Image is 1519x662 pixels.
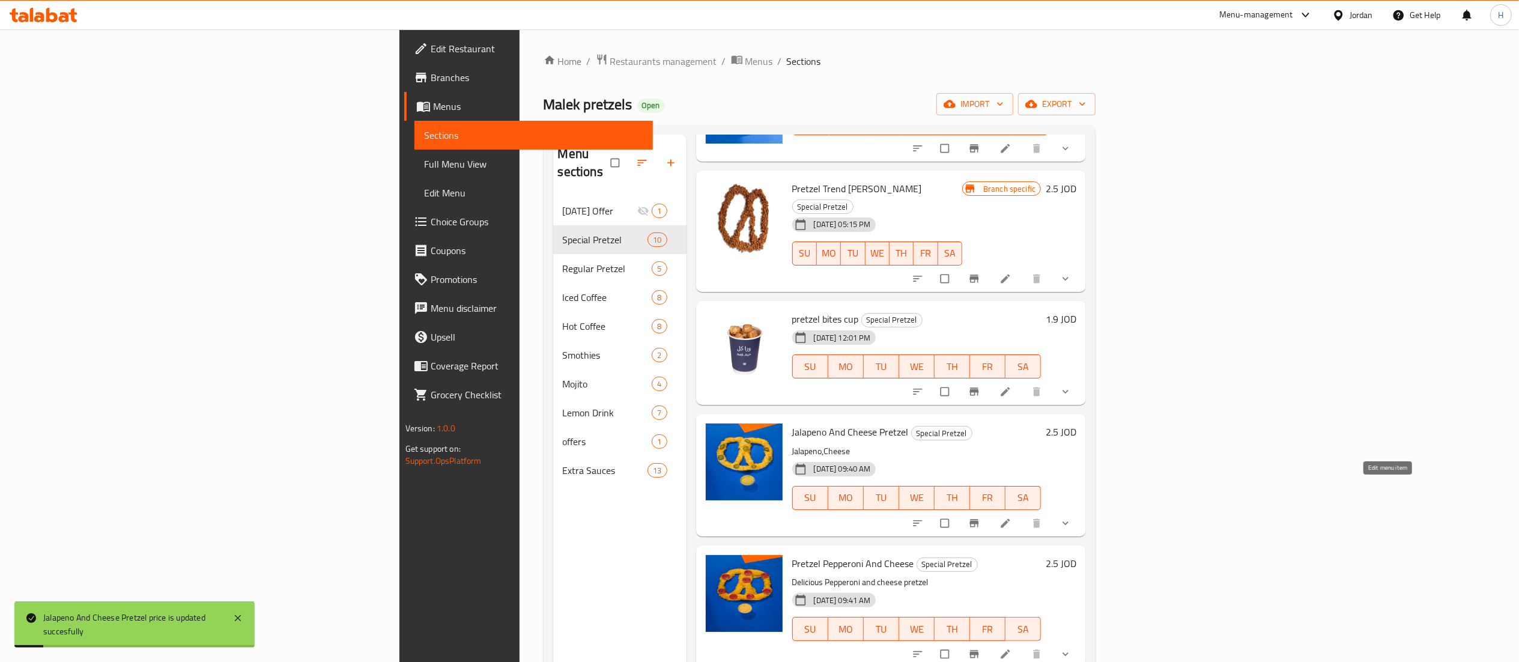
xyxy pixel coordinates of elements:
[975,621,1001,638] span: FR
[970,354,1005,378] button: FR
[935,486,970,510] button: TH
[431,243,643,258] span: Coupons
[414,178,653,207] a: Edit Menu
[431,359,643,373] span: Coverage Report
[822,244,836,262] span: MO
[828,617,864,641] button: MO
[999,648,1014,660] a: Edit menu item
[904,358,930,375] span: WE
[652,204,667,218] div: items
[914,241,938,266] button: FR
[652,263,666,275] span: 5
[1010,489,1036,506] span: SA
[652,350,666,361] span: 2
[792,575,1041,590] p: Delicious Pepperoni and cheese pretzel
[817,241,841,266] button: MO
[424,186,643,200] span: Edit Menu
[731,53,773,69] a: Menus
[792,444,1041,459] p: Jalapeno,Cheese
[1046,180,1076,197] h6: 2.5 JOD
[961,266,990,292] button: Branch-specific-item
[437,421,455,436] span: 1.0.0
[917,557,977,571] span: Special Pretzel
[553,225,687,254] div: Special Pretzel10
[1023,378,1052,405] button: delete
[809,219,876,230] span: [DATE] 05:15 PM
[905,266,933,292] button: sort-choices
[846,244,860,262] span: TU
[1060,142,1072,154] svg: Show Choices
[935,617,970,641] button: TH
[1023,135,1052,162] button: delete
[1028,97,1086,112] span: export
[745,54,773,68] span: Menus
[961,135,990,162] button: Branch-specific-item
[792,354,828,378] button: SU
[809,332,876,344] span: [DATE] 12:01 PM
[637,205,649,217] svg: Inactive section
[828,486,864,510] button: MO
[798,489,823,506] span: SU
[864,617,899,641] button: TU
[899,617,935,641] button: WE
[899,486,935,510] button: WE
[905,135,933,162] button: sort-choices
[1023,510,1052,536] button: delete
[404,34,653,63] a: Edit Restaurant
[658,150,687,176] button: Add section
[563,348,652,362] span: Smothies
[706,555,783,632] img: Pretzel Pepperoni And Cheese
[918,244,933,262] span: FR
[563,319,652,333] div: Hot Coffee
[553,427,687,456] div: offers1
[652,405,667,420] div: items
[1052,378,1081,405] button: show more
[563,405,652,420] span: Lemon Drink
[404,294,653,323] a: Menu disclaimer
[933,380,959,403] span: Select to update
[563,377,652,391] div: Mojito
[828,354,864,378] button: MO
[706,180,783,257] img: Pretzel Trend Ahmed
[553,341,687,369] div: Smothies2
[890,241,914,266] button: TH
[1010,358,1036,375] span: SA
[706,424,783,500] img: Jalapeno And Cheese Pretzel
[869,358,894,375] span: TU
[809,463,876,475] span: [DATE] 09:40 AM
[975,489,1001,506] span: FR
[629,150,658,176] span: Sort sections
[1018,93,1096,115] button: export
[933,267,959,290] span: Select to update
[553,369,687,398] div: Mojito4
[404,380,653,409] a: Grocery Checklist
[946,97,1004,112] span: import
[866,241,890,266] button: WE
[414,121,653,150] a: Sections
[778,54,782,68] li: /
[833,489,859,506] span: MO
[792,486,828,510] button: SU
[1052,135,1081,162] button: show more
[647,232,667,247] div: items
[404,207,653,236] a: Choice Groups
[404,323,653,351] a: Upsell
[999,386,1014,398] a: Edit menu item
[652,205,666,217] span: 1
[563,434,652,449] div: offers
[652,407,666,419] span: 7
[904,621,930,638] span: WE
[864,486,899,510] button: TU
[939,489,965,506] span: TH
[652,378,666,390] span: 4
[431,301,643,315] span: Menu disclaimer
[833,358,859,375] span: MO
[1060,517,1072,529] svg: Show Choices
[978,183,1040,195] span: Branch specific
[405,441,461,457] span: Get support on:
[912,427,972,440] span: Special Pretzel
[939,358,965,375] span: TH
[563,232,648,247] span: Special Pretzel
[431,387,643,402] span: Grocery Checklist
